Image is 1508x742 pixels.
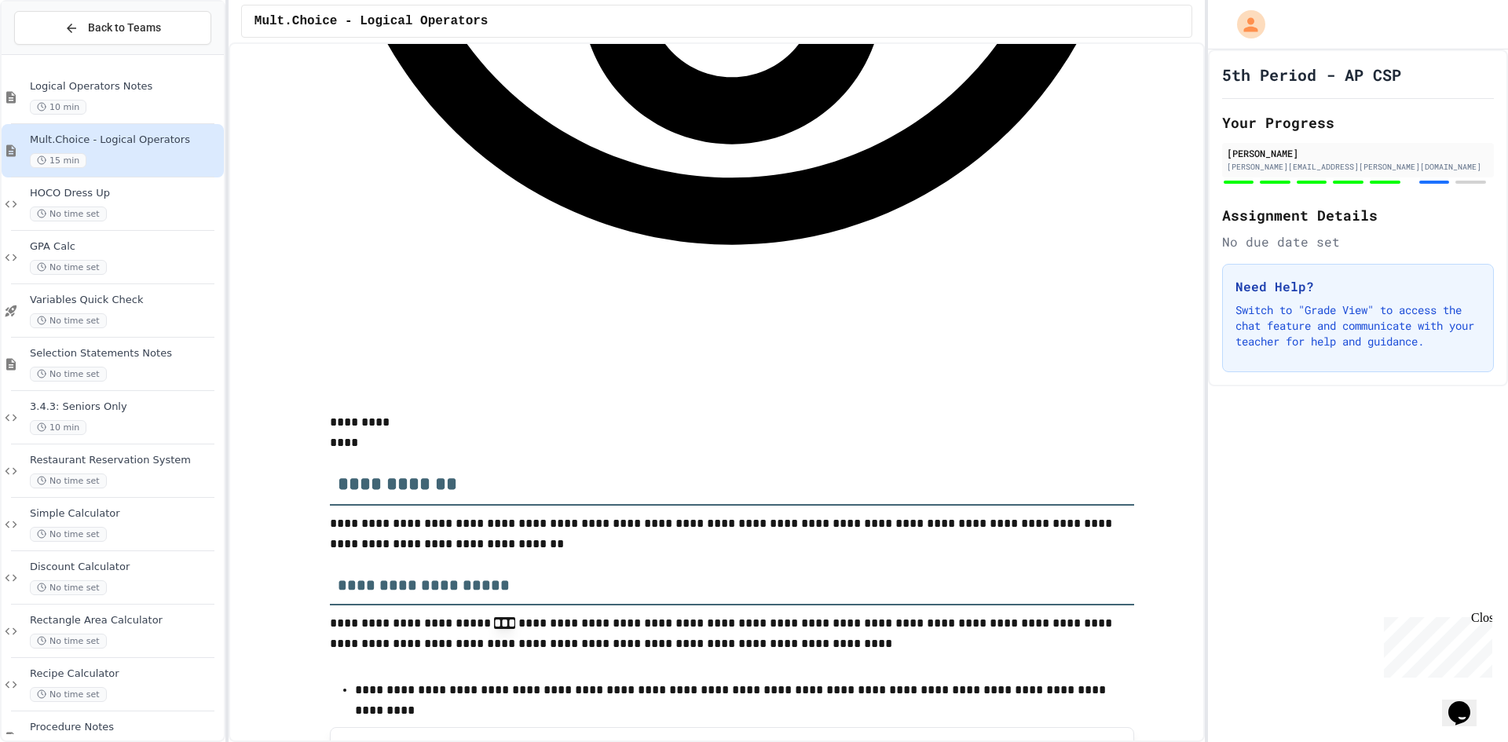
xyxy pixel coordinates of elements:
h1: 5th Period - AP CSP [1222,64,1401,86]
span: Rectangle Area Calculator [30,614,221,627]
h3: Need Help? [1235,277,1481,296]
span: 3.4.3: Seniors Only [30,400,221,414]
span: Procedure Notes [30,721,221,734]
span: Logical Operators Notes [30,80,221,93]
span: Discount Calculator [30,561,221,574]
div: [PERSON_NAME][EMAIL_ADDRESS][PERSON_NAME][DOMAIN_NAME] [1227,161,1489,173]
span: Restaurant Reservation System [30,454,221,467]
iframe: chat widget [1378,611,1492,678]
span: 10 min [30,100,86,115]
span: 15 min [30,153,86,168]
span: No time set [30,260,107,275]
span: Simple Calculator [30,507,221,521]
span: No time set [30,580,107,595]
span: No time set [30,473,107,488]
button: Back to Teams [14,11,211,45]
span: No time set [30,527,107,542]
span: Mult.Choice - Logical Operators [30,133,221,147]
span: No time set [30,207,107,221]
span: No time set [30,367,107,382]
span: Back to Teams [88,20,161,36]
span: No time set [30,634,107,649]
span: Recipe Calculator [30,667,221,681]
div: Chat with us now!Close [6,6,108,100]
iframe: chat widget [1442,679,1492,726]
span: GPA Calc [30,240,221,254]
span: Variables Quick Check [30,294,221,307]
p: Switch to "Grade View" to access the chat feature and communicate with your teacher for help and ... [1235,302,1481,349]
div: No due date set [1222,232,1494,251]
h2: Assignment Details [1222,204,1494,226]
span: No time set [30,687,107,702]
span: HOCO Dress Up [30,187,221,200]
span: Selection Statements Notes [30,347,221,360]
h2: Your Progress [1222,111,1494,133]
span: No time set [30,313,107,328]
span: 10 min [30,420,86,435]
div: My Account [1221,6,1269,42]
span: Mult.Choice - Logical Operators [254,12,489,31]
div: [PERSON_NAME] [1227,146,1489,160]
